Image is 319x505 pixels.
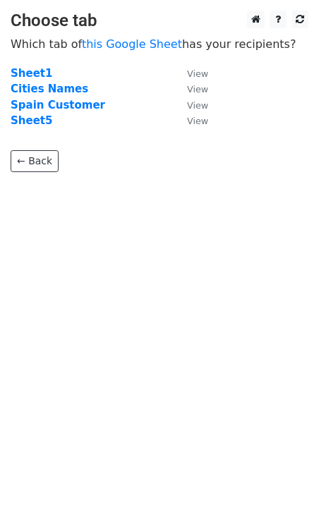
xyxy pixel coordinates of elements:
[173,67,208,80] a: View
[173,99,208,111] a: View
[11,114,52,127] a: Sheet5
[173,83,208,95] a: View
[11,150,59,172] a: ← Back
[187,84,208,95] small: View
[11,37,308,51] p: Which tab of has your recipients?
[187,100,208,111] small: View
[11,11,308,31] h3: Choose tab
[173,114,208,127] a: View
[11,99,105,111] a: Spain Customer
[82,37,182,51] a: this Google Sheet
[187,116,208,126] small: View
[187,68,208,79] small: View
[11,83,88,95] a: Cities Names
[11,67,52,80] a: Sheet1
